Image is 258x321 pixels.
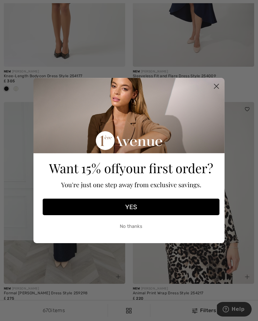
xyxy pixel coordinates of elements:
[43,218,219,234] button: No thanks
[119,160,213,176] span: your first order?
[49,160,119,176] span: Want 15% off
[61,180,201,189] span: You're just one step away from exclusive savings.
[43,199,219,215] button: YES
[211,81,222,92] button: Close dialog
[15,4,28,10] span: Help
